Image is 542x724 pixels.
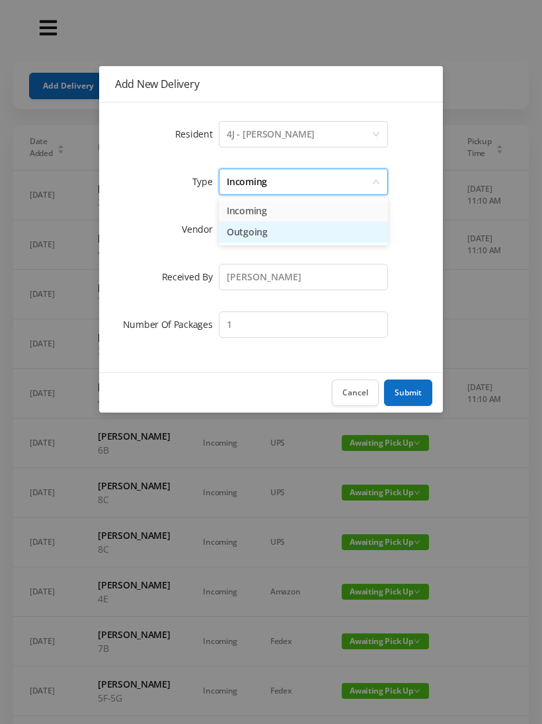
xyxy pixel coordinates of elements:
[115,77,427,91] div: Add New Delivery
[175,128,219,140] label: Resident
[219,200,388,221] li: Incoming
[227,122,315,147] div: 4J - Lia Inoapimentel
[192,175,219,188] label: Type
[219,221,388,243] li: Outgoing
[332,380,379,406] button: Cancel
[227,169,267,194] div: Incoming
[372,130,380,140] i: icon: down
[219,264,388,290] input: Enter Name
[162,270,219,283] label: Received By
[182,223,219,235] label: Vendor
[384,380,432,406] button: Submit
[115,118,427,341] form: Add New Delivery
[123,318,219,331] label: Number Of Packages
[372,178,380,187] i: icon: down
